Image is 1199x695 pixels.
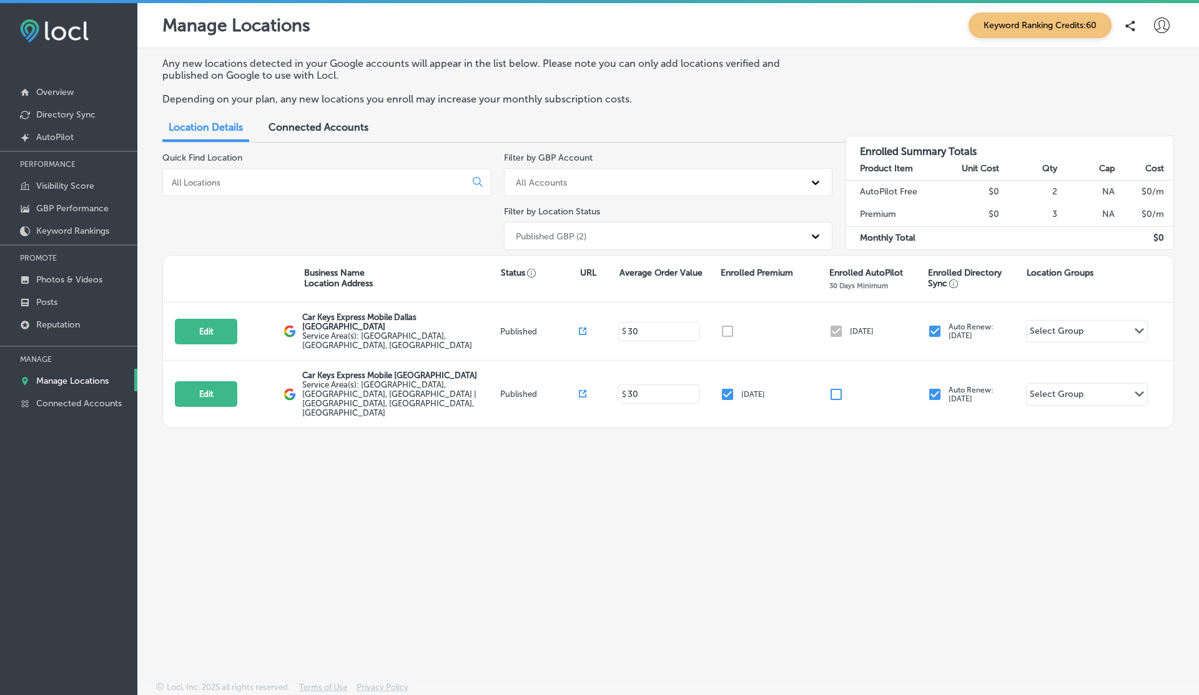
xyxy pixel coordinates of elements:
th: Cap [1058,157,1116,181]
p: AutoPilot [36,132,74,142]
td: $0 [942,180,1000,203]
th: Cost [1115,157,1173,181]
p: Posts [36,297,57,307]
p: Directory Sync [36,109,96,120]
img: fda3e92497d09a02dc62c9cd864e3231.png [20,19,89,42]
label: Filter by GBP Account [504,152,593,163]
p: Average Order Value [619,267,703,278]
td: Monthly Total [846,226,942,249]
p: Locl, Inc. 2025 all rights reserved. [167,682,290,692]
strong: Product Item [860,163,913,174]
p: GBP Performance [36,203,109,214]
td: 2 [1000,180,1058,203]
p: Status [501,267,580,278]
div: All Accounts [516,177,567,187]
p: Depending on your plan, any new locations you enroll may increase your monthly subscription costs. [162,93,820,105]
p: Overview [36,87,74,97]
th: Qty [1000,157,1058,181]
label: Quick Find Location [162,152,242,163]
p: Car Keys Express Mobile Dallas [GEOGRAPHIC_DATA] [302,312,497,331]
p: URL [580,267,596,278]
img: logo [284,388,296,401]
p: [DATE] [741,390,765,399]
td: 3 [1000,203,1058,226]
span: Dallas-Fort Worth Metropolitan Area, TX, USA [302,331,472,350]
div: Select Group [1030,389,1083,403]
p: Visibility Score [36,181,94,191]
p: Manage Locations [36,376,109,386]
td: $ 0 [1115,226,1173,249]
p: 30 Days Minimum [829,281,888,290]
p: $ [622,327,626,336]
p: Keyword Rankings [36,226,109,236]
p: Location Groups [1027,267,1093,278]
td: NA [1058,203,1116,226]
td: $0 [942,203,1000,226]
label: Filter by Location Status [504,206,600,217]
p: Enrolled AutoPilot [829,267,903,278]
td: NA [1058,180,1116,203]
td: AutoPilot Free [846,180,942,203]
button: Edit [175,319,237,344]
p: Enrolled Premium [721,267,793,278]
td: Premium [846,203,942,226]
td: $ 0 /m [1115,180,1173,203]
p: Published [500,327,580,336]
p: Photos & Videos [36,274,102,285]
p: Manage Locations [162,15,310,36]
p: Connected Accounts [36,398,122,409]
input: All Locations [170,177,463,188]
img: logo [284,325,296,337]
p: Enrolled Directory Sync [928,267,1020,289]
p: Reputation [36,319,80,330]
span: Calgary, AB, Canada | Calgary Metropolitan Area, AB, Canada [302,380,476,417]
p: Published [500,389,580,399]
td: $ 0 /m [1115,203,1173,226]
p: Any new locations detected in your Google accounts will appear in the list below. Please note you... [162,57,820,81]
p: Car Keys Express Mobile [GEOGRAPHIC_DATA] [302,371,497,380]
div: Select Group [1030,326,1083,340]
span: Connected Accounts [269,121,368,133]
th: Unit Cost [942,157,1000,181]
p: Business Name Location Address [304,267,373,289]
span: Location Details [169,121,243,133]
p: $ [622,390,626,399]
span: Keyword Ranking Credits: 60 [969,12,1112,38]
p: [DATE] [850,327,874,336]
button: Edit [175,381,237,407]
p: Auto Renew: [DATE] [949,322,994,340]
div: Published GBP (2) [516,231,586,241]
p: Auto Renew: [DATE] [949,386,994,403]
h3: Enrolled Summary Totals [846,136,1174,157]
